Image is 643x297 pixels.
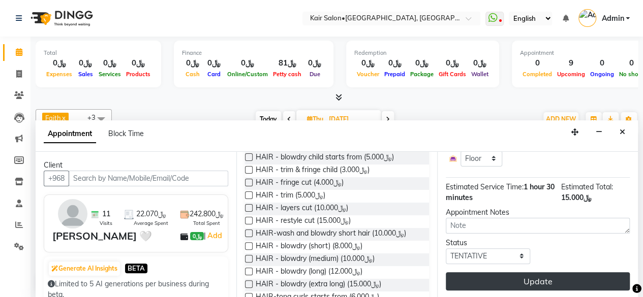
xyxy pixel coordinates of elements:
span: Wallet [469,71,491,78]
img: logo [26,4,96,32]
span: Due [307,71,323,78]
div: ﷼0 [354,57,382,69]
div: ﷼0 [382,57,408,69]
div: ﷼0 [75,57,96,69]
span: ﷼0 [190,232,203,240]
span: 1 hour 30 minutes [446,182,555,202]
span: HAIR - blowdry (extra long) (﷼15.000) [256,279,381,291]
div: ﷼0 [408,57,436,69]
input: Search by Name/Mobile/Email/Code [69,171,228,186]
span: HAIR - trim & fringe child (﷼3.000) [256,164,370,177]
img: Admin [578,9,596,27]
button: Generate AI Insights [49,261,120,276]
span: Visits [100,219,112,227]
div: Client [44,160,228,171]
span: Voucher [354,71,382,78]
span: Prepaid [382,71,408,78]
div: Appointment Notes [446,207,630,218]
div: ﷼0 [469,57,491,69]
input: 2025-09-04 [326,112,377,127]
span: HAIR - restyle cut (﷼15.000) [256,215,351,228]
button: Close [615,124,630,140]
span: Products [124,71,153,78]
img: avatar [58,199,87,228]
span: Estimated Total: [561,182,613,191]
span: Faith [45,114,61,122]
span: HAIR - layers cut (﷼10.000) [256,203,348,215]
span: Expenses [44,71,75,78]
div: 0 [588,57,617,69]
div: ﷼0 [44,57,75,69]
span: Block Time [108,129,144,138]
div: Total [44,49,153,57]
div: ﷼0 [96,57,124,69]
span: HAIR - fringe cut (﷼4.000) [256,177,344,190]
span: Package [408,71,436,78]
span: Estimated Service Time: [446,182,524,191]
span: ﷼242.800 [190,209,224,219]
div: Finance [182,49,325,57]
span: ﷼22.070 [136,209,166,219]
span: 11 [102,209,110,219]
button: Update [446,272,630,290]
span: Total Spent [193,219,220,227]
span: Today [256,111,281,127]
div: 0 [520,57,555,69]
span: Cash [183,71,202,78]
span: HAIR - blowdry (medium) (﷼10.000) [256,253,375,266]
div: Redemption [354,49,491,57]
span: HAIR - blowdry (long) (﷼12.000) [256,266,362,279]
span: HAIR - blowdry (short) (﷼8.000) [256,241,362,253]
span: Petty cash [270,71,304,78]
span: ﷼15.000 [561,193,592,202]
span: Completed [520,71,555,78]
a: Add [206,229,224,242]
span: HAIR - trim (﷼5.000) [256,190,325,203]
div: ﷼0 [304,57,325,69]
span: Upcoming [555,71,588,78]
div: ﷼0 [182,57,203,69]
span: Gift Cards [436,71,469,78]
span: +3 [87,113,103,121]
img: Interior.png [448,154,457,163]
div: ﷼0 [203,57,225,69]
div: ﷼81 [270,57,304,69]
span: Appointment [44,125,96,143]
div: 9 [555,57,588,69]
span: Thu [304,115,326,123]
span: Online/Custom [225,71,270,78]
span: BETA [125,263,147,273]
span: ADD NEW [546,115,576,123]
span: Admin [601,13,624,24]
button: +968 [44,171,69,186]
div: [PERSON_NAME] 🤍 [52,228,152,244]
span: Sales [76,71,96,78]
span: HAIR-wash and blowdry short hair (﷼10.000) [256,228,406,241]
a: x [61,114,66,122]
span: Services [96,71,124,78]
span: HAIR - blowdry child starts from (﷼5.000) [256,152,394,164]
button: ADD NEW [543,112,578,126]
div: Status [446,238,530,248]
div: ﷼0 [436,57,469,69]
div: ﷼0 [124,57,153,69]
span: Average Spent [134,219,168,227]
span: Ongoing [588,71,617,78]
span: | [204,229,224,242]
div: ﷼0 [225,57,270,69]
span: Card [205,71,223,78]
